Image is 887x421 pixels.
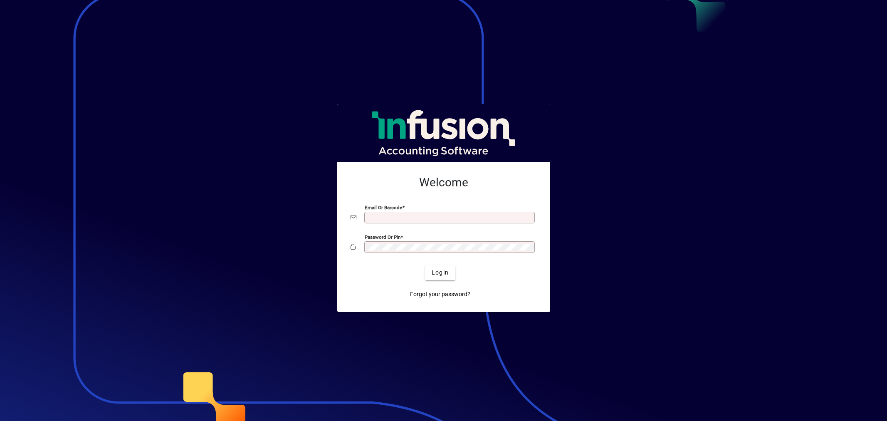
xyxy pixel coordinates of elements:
[365,204,402,210] mat-label: Email or Barcode
[432,268,449,277] span: Login
[407,287,474,302] a: Forgot your password?
[425,265,455,280] button: Login
[365,234,400,240] mat-label: Password or Pin
[351,176,537,190] h2: Welcome
[410,290,470,299] span: Forgot your password?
